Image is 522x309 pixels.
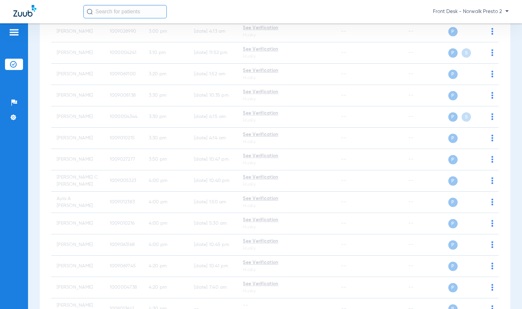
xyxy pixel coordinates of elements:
img: hamburger-icon [9,28,19,36]
img: group-dot-blue.svg [491,263,493,269]
td: [DATE] 4:15 AM [189,106,237,128]
td: [DATE] 10:47 PM [189,149,237,170]
td: 4:00 PM [143,234,189,256]
span: -- [341,221,346,226]
td: -- [403,106,448,128]
span: 1009010215 [110,136,135,140]
span: -- [341,200,346,204]
td: [DATE] 10:41 PM [189,256,237,277]
td: -- [403,21,448,42]
div: Husky [243,32,331,39]
span: -- [341,157,346,162]
td: [DATE] 5:30 AM [189,213,237,234]
span: P [448,91,458,100]
span: -- [341,29,346,34]
td: [DATE] 4:14 AM [189,128,237,149]
td: 3:50 PM [143,149,189,170]
td: [DATE] 1:52 AM [189,64,237,85]
td: -- [403,85,448,106]
span: 1000004241 [110,50,137,55]
span: P [448,155,458,164]
span: P [448,198,458,207]
img: group-dot-blue.svg [491,156,493,163]
td: [PERSON_NAME] [51,234,104,256]
td: [PERSON_NAME] [51,42,104,64]
div: Husky [243,224,331,231]
img: group-dot-blue.svg [491,135,493,141]
td: 3:30 PM [143,128,189,149]
div: Husky [243,96,331,103]
span: P [448,134,458,143]
span: P [448,219,458,228]
input: Search for patients [83,5,167,18]
span: Front Desk - Norwalk Presto 2 [433,8,509,15]
div: Husky [243,245,331,252]
span: 1009063168 [110,242,135,247]
span: -- [341,136,346,140]
td: [PERSON_NAME] C [PERSON_NAME] [51,170,104,192]
div: Husky [243,160,331,167]
td: 4:20 PM [143,277,189,298]
img: group-dot-blue.svg [491,49,493,56]
span: 1009005323 [110,178,136,183]
span: 1009012383 [110,200,135,204]
span: 1000004738 [110,285,137,290]
td: -- [403,42,448,64]
td: [PERSON_NAME] [51,64,104,85]
span: -- [341,50,346,55]
div: See Verification [243,174,331,181]
span: 1009008138 [110,93,136,98]
span: 1009028990 [110,29,136,34]
div: See Verification [243,131,331,138]
div: See Verification [243,195,331,202]
td: -- [403,64,448,85]
span: P [448,283,458,292]
td: [DATE] 11:52 PM [189,42,237,64]
td: 4:00 PM [143,170,189,192]
td: 3:10 PM [143,42,189,64]
span: -- [341,72,346,76]
img: group-dot-blue.svg [491,28,493,35]
span: 1009010216 [110,221,135,226]
td: 3:30 PM [143,85,189,106]
span: P [448,262,458,271]
div: -- [243,302,331,309]
span: 1009027277 [110,157,135,162]
td: Ayla A [PERSON_NAME] [51,192,104,213]
span: -- [341,178,346,183]
span: P [448,112,458,122]
div: See Verification [243,25,331,32]
span: P [448,176,458,186]
div: Husky [243,181,331,188]
td: [DATE] 10:45 PM [189,234,237,256]
span: P [448,70,458,79]
div: See Verification [243,281,331,288]
span: -- [341,285,346,290]
img: group-dot-blue.svg [491,220,493,227]
img: group-dot-blue.svg [491,71,493,77]
td: [PERSON_NAME] [51,277,104,298]
td: -- [403,149,448,170]
div: See Verification [243,153,331,160]
div: Husky [243,74,331,81]
div: See Verification [243,46,331,53]
img: group-dot-blue.svg [491,241,493,248]
iframe: Chat Widget [489,277,522,309]
td: 3:00 PM [143,21,189,42]
td: -- [403,128,448,149]
span: -- [341,242,346,247]
td: 3:30 PM [143,106,189,128]
td: [PERSON_NAME] [51,106,104,128]
img: Search Icon [87,9,93,15]
td: 4:20 PM [143,256,189,277]
div: See Verification [243,89,331,96]
span: -- [341,264,346,268]
td: [DATE] 10:35 PM [189,85,237,106]
td: -- [403,192,448,213]
div: See Verification [243,238,331,245]
div: Husky [243,202,331,209]
img: group-dot-blue.svg [491,92,493,99]
img: group-dot-blue.svg [491,113,493,120]
div: Husky [243,266,331,273]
